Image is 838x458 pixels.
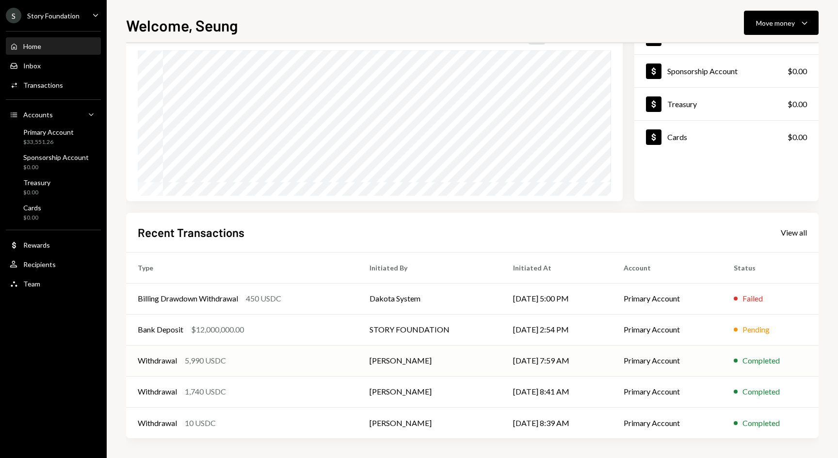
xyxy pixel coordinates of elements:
[742,386,780,397] div: Completed
[23,189,50,197] div: $0.00
[27,12,80,20] div: Story Foundation
[634,88,819,120] a: Treasury$0.00
[788,65,807,77] div: $0.00
[138,355,177,366] div: Withdrawal
[612,376,723,407] td: Primary Account
[23,241,50,249] div: Rewards
[6,275,101,292] a: Team
[6,255,101,273] a: Recipients
[788,98,807,110] div: $0.00
[246,293,281,304] div: 450 USDC
[138,224,244,240] h2: Recent Transactions
[501,314,612,345] td: [DATE] 2:54 PM
[138,417,177,429] div: Withdrawal
[667,132,687,142] div: Cards
[501,407,612,438] td: [DATE] 8:39 AM
[23,178,50,187] div: Treasury
[501,376,612,407] td: [DATE] 8:41 AM
[138,293,238,304] div: Billing Drawdown Withdrawal
[756,18,795,28] div: Move money
[6,106,101,123] a: Accounts
[185,386,226,397] div: 1,740 USDC
[634,55,819,87] a: Sponsorship Account$0.00
[358,376,501,407] td: [PERSON_NAME]
[742,355,780,366] div: Completed
[788,131,807,143] div: $0.00
[667,66,738,76] div: Sponsorship Account
[191,324,244,335] div: $12,000,000.00
[634,121,819,153] a: Cards$0.00
[23,42,41,50] div: Home
[6,57,101,74] a: Inbox
[23,280,40,288] div: Team
[23,128,74,136] div: Primary Account
[722,252,819,283] th: Status
[138,324,183,335] div: Bank Deposit
[6,125,101,148] a: Primary Account$33,551.26
[744,11,819,35] button: Move money
[612,407,723,438] td: Primary Account
[23,111,53,119] div: Accounts
[6,150,101,174] a: Sponsorship Account$0.00
[138,386,177,397] div: Withdrawal
[6,37,101,55] a: Home
[358,407,501,438] td: [PERSON_NAME]
[23,214,41,222] div: $0.00
[6,236,101,253] a: Rewards
[6,8,21,23] div: S
[126,16,238,35] h1: Welcome, Seung
[23,260,56,268] div: Recipients
[781,228,807,237] div: View all
[781,227,807,237] a: View all
[23,62,41,70] div: Inbox
[501,283,612,314] td: [DATE] 5:00 PM
[6,201,101,224] a: Cards$0.00
[6,175,101,199] a: Treasury$0.00
[358,283,501,314] td: Dakota System
[358,345,501,376] td: [PERSON_NAME]
[358,252,501,283] th: Initiated By
[23,81,63,89] div: Transactions
[501,345,612,376] td: [DATE] 7:59 AM
[23,204,41,212] div: Cards
[23,153,89,161] div: Sponsorship Account
[612,345,723,376] td: Primary Account
[501,252,612,283] th: Initiated At
[185,355,226,366] div: 5,990 USDC
[667,99,697,109] div: Treasury
[23,163,89,172] div: $0.00
[742,293,763,304] div: Failed
[742,417,780,429] div: Completed
[612,283,723,314] td: Primary Account
[358,314,501,345] td: STORY FOUNDATION
[742,324,770,335] div: Pending
[612,252,723,283] th: Account
[126,252,358,283] th: Type
[6,76,101,94] a: Transactions
[185,417,216,429] div: 10 USDC
[612,314,723,345] td: Primary Account
[23,138,74,146] div: $33,551.26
